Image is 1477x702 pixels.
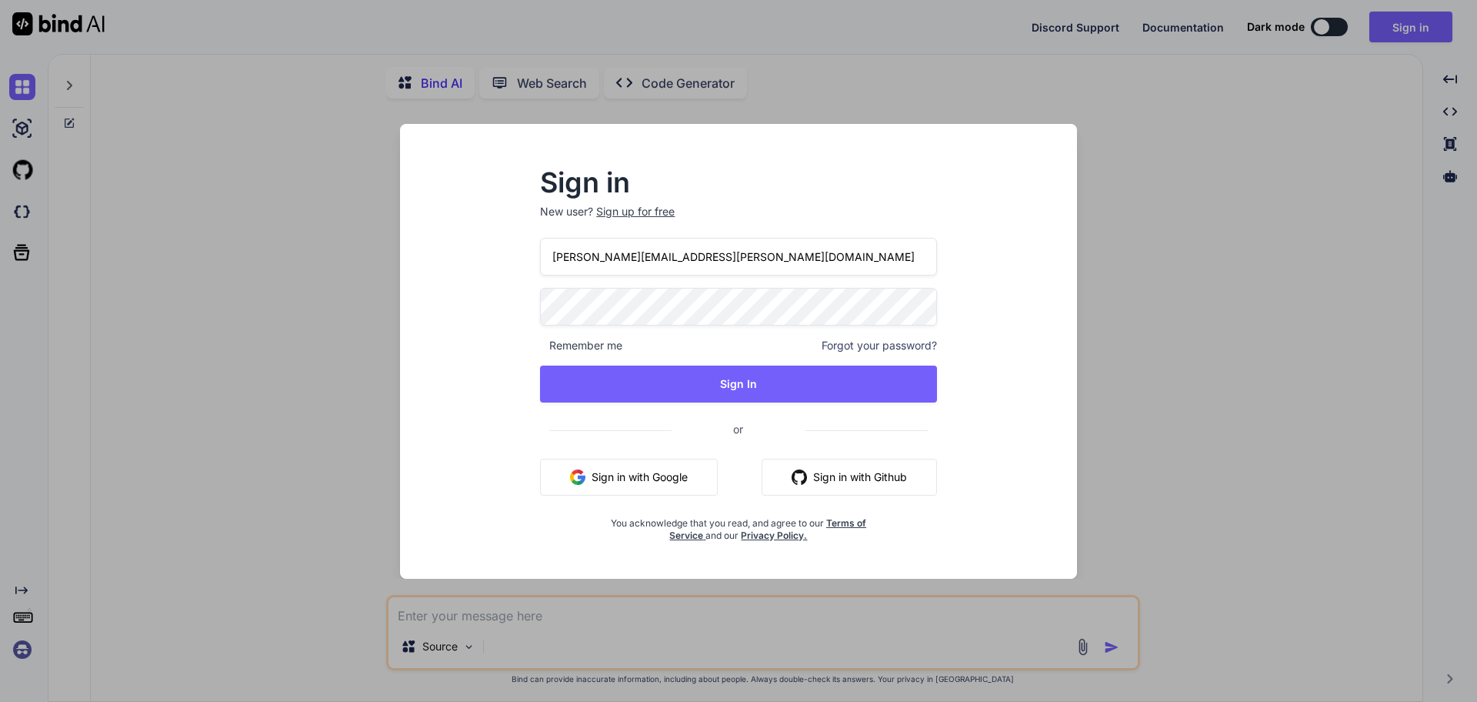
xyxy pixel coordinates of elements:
a: Privacy Policy. [741,530,807,541]
span: Remember me [540,338,622,353]
button: Sign in with Github [762,459,937,496]
input: Login or Email [540,238,936,276]
a: Terms of Service [669,517,866,541]
span: Forgot your password? [822,338,937,353]
div: You acknowledge that you read, and agree to our and our [606,508,871,542]
div: Sign up for free [596,204,675,219]
img: google [570,470,585,485]
button: Sign In [540,366,936,403]
span: or [672,410,805,448]
p: New user? [540,204,936,238]
h2: Sign in [540,170,936,195]
img: github [792,470,807,485]
button: Sign in with Google [540,459,718,496]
